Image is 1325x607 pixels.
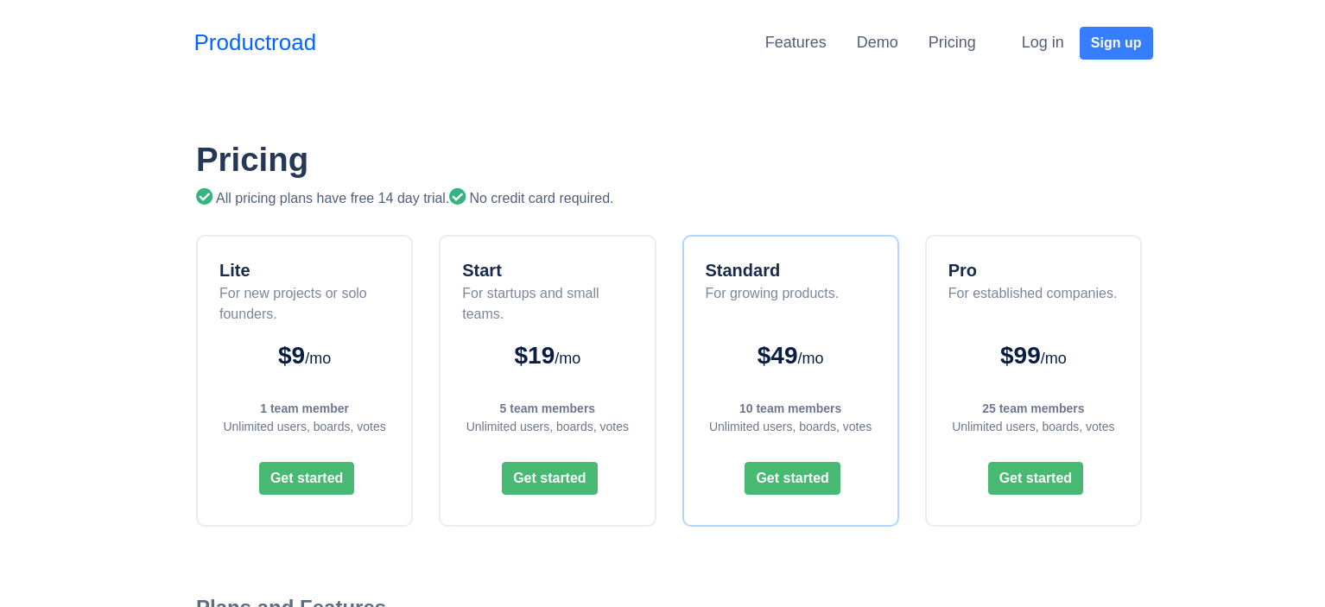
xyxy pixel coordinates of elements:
span: /mo [305,350,331,367]
a: Features [765,34,827,51]
div: Unlimited users, boards, votes [458,418,637,436]
div: For growing products. [706,283,840,325]
button: Get started [745,462,840,495]
h1: Pricing [196,140,1142,180]
strong: 1 team member [260,402,349,415]
div: Standard [706,257,840,283]
button: Log in [1011,25,1075,60]
span: /mo [555,350,580,367]
div: $49 [701,338,880,374]
div: Start [462,257,637,283]
a: Demo [857,34,898,51]
button: Sign up [1080,27,1153,60]
button: Get started [259,462,354,495]
strong: 10 team members [739,402,841,415]
strong: 5 team members [500,402,596,415]
div: For new projects or solo founders. [219,283,394,325]
div: Pro [948,257,1118,283]
div: Lite [219,257,394,283]
a: Pricing [929,34,976,51]
strong: 25 team members [982,402,1084,415]
div: $19 [458,338,637,374]
div: Unlimited users, boards, votes [215,418,394,436]
span: /mo [1041,350,1067,367]
div: For established companies. [948,283,1118,325]
span: /mo [797,350,823,367]
div: $99 [944,338,1123,374]
div: All pricing plans have free 14 day trial. No credit card required. [196,188,1142,209]
div: Unlimited users, boards, votes [944,418,1123,436]
button: Get started [502,462,597,495]
a: Productroad [194,26,317,60]
div: $9 [215,338,394,374]
div: For startups and small teams. [462,283,637,325]
div: Unlimited users, boards, votes [701,418,880,436]
button: Get started [988,462,1083,495]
